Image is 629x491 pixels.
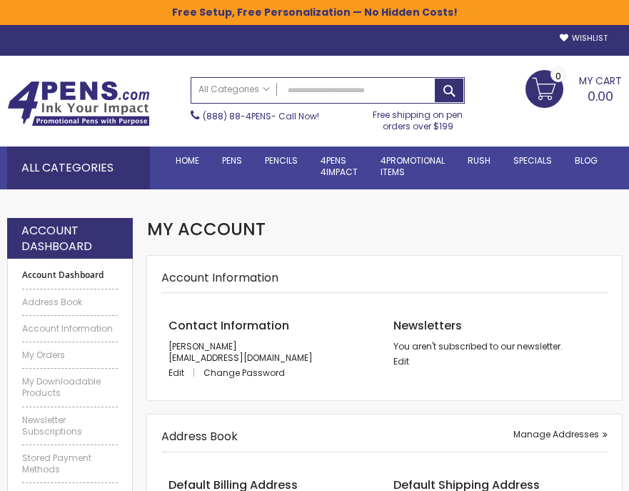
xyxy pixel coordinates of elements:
[168,367,184,379] span: Edit
[502,147,563,175] a: Specials
[575,154,598,167] span: Blog
[222,154,242,167] span: Pens
[265,154,298,167] span: Pencils
[393,355,409,367] a: Edit
[22,323,118,334] a: Account Information
[161,269,278,286] strong: Account Information
[168,317,289,334] span: Contact Information
[161,428,238,445] strong: Address Book
[555,69,561,83] span: 0
[176,154,199,167] span: Home
[563,147,609,175] a: Blog
[321,154,358,178] span: 4Pens 4impact
[560,33,608,44] a: Wishlist
[198,84,270,95] span: All Categories
[381,154,445,178] span: 4PROMOTIONAL ITEMS
[7,81,150,127] img: 4Pens Custom Pens and Promotional Products
[456,147,502,175] a: Rush
[22,297,118,308] a: Address Book
[22,415,118,437] a: Newsletter Subscriptions
[393,341,600,352] p: You aren't subscribed to our newsletter.
[7,147,150,189] div: All Categories
[164,147,211,175] a: Home
[513,428,599,440] span: Manage Addresses
[22,269,118,281] strong: Account Dashboard
[203,367,285,379] a: Change Password
[22,376,118,399] a: My Downloadable Products
[147,217,266,241] span: My Account
[369,147,456,187] a: 4PROMOTIONALITEMS
[168,341,376,364] p: [PERSON_NAME] [EMAIL_ADDRESS][DOMAIN_NAME]
[22,452,118,475] a: Stored Payment Methods
[468,154,490,167] span: Rush
[371,104,464,132] div: Free shipping on pen orders over $199
[191,78,277,101] a: All Categories
[525,70,622,106] a: 0.00 0
[203,110,271,122] a: (888) 88-4PENS
[168,367,201,379] a: Edit
[211,147,253,175] a: Pens
[253,147,309,175] a: Pencils
[22,349,118,361] a: My Orders
[588,87,613,105] span: 0.00
[21,223,119,254] strong: Account Dashboard
[309,147,369,187] a: 4Pens4impact
[393,317,462,334] span: Newsletters
[513,154,552,167] span: Specials
[203,110,319,122] span: - Call Now!
[513,429,608,440] a: Manage Addresses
